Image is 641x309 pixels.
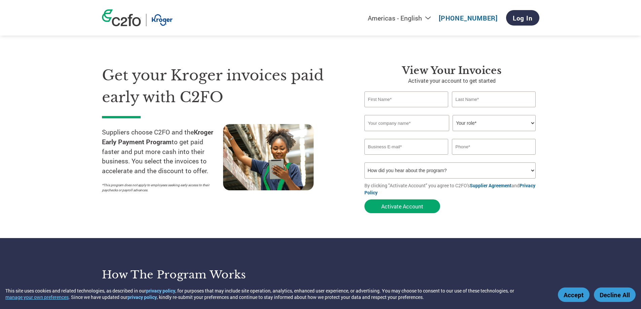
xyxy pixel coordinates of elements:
p: Activate your account to get started [364,77,539,85]
div: This site uses cookies and related technologies, as described in our , for purposes that may incl... [5,287,548,300]
input: First Name* [364,91,449,107]
div: Invalid company name or company name is too long [364,132,536,136]
button: manage your own preferences [5,294,69,300]
div: Invalid last name or last name is too long [452,108,536,112]
div: Inavlid Email Address [364,155,449,160]
a: Log In [506,10,539,26]
input: Last Name* [452,91,536,107]
img: supply chain worker [223,124,314,190]
button: Accept [558,287,590,302]
input: Phone* [452,139,536,155]
button: Decline All [594,287,636,302]
strong: Kroger Early Payment Program [102,128,213,146]
p: By clicking "Activate Account" you agree to C2FO's and [364,182,539,196]
input: Invalid Email format [364,139,449,155]
button: Activate Account [364,199,440,213]
p: *This program does not apply to employees seeking early access to their paychecks or payroll adva... [102,183,216,193]
a: privacy policy [146,287,175,294]
h3: How the program works [102,268,312,281]
a: [PHONE_NUMBER] [439,14,498,22]
a: privacy policy [128,294,157,300]
a: Privacy Policy [364,182,535,196]
div: Invalid first name or first name is too long [364,108,449,112]
p: Suppliers choose C2FO and the to get paid faster and put more cash into their business. You selec... [102,127,223,176]
img: Kroger [151,14,173,26]
select: Title/Role [453,115,536,131]
img: c2fo logo [102,9,141,26]
h1: Get your Kroger invoices paid early with C2FO [102,65,344,108]
input: Your company name* [364,115,449,131]
h3: View Your Invoices [364,65,539,77]
a: Supplier Agreement [470,182,511,189]
div: Inavlid Phone Number [452,155,536,160]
